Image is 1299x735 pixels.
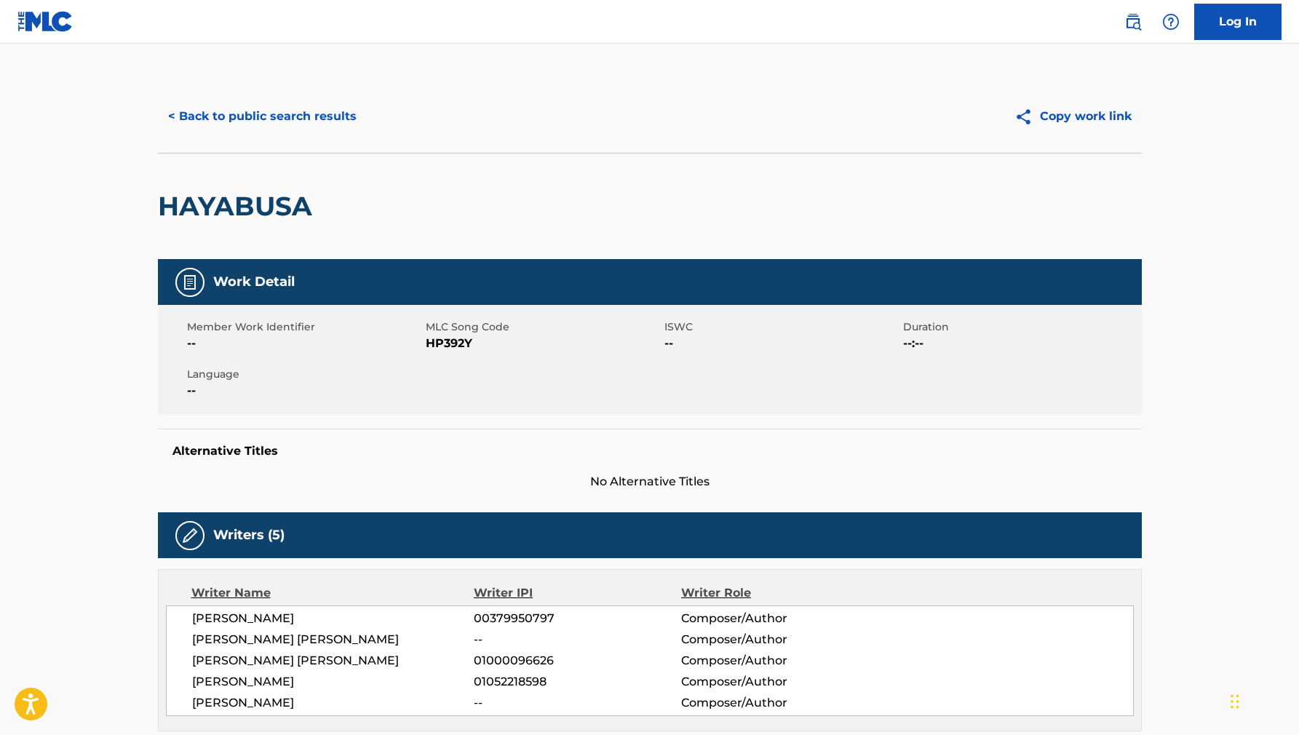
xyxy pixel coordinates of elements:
[903,335,1138,352] span: --:--
[158,98,367,135] button: < Back to public search results
[17,11,74,32] img: MLC Logo
[158,473,1142,490] span: No Alternative Titles
[1119,7,1148,36] a: Public Search
[1004,98,1142,135] button: Copy work link
[181,274,199,291] img: Work Detail
[681,610,870,627] span: Composer/Author
[1014,108,1040,126] img: Copy work link
[1162,13,1180,31] img: help
[213,274,295,290] h5: Work Detail
[474,610,680,627] span: 00379950797
[181,527,199,544] img: Writers
[1156,7,1185,36] div: Help
[681,652,870,670] span: Composer/Author
[903,319,1138,335] span: Duration
[426,319,661,335] span: MLC Song Code
[192,631,474,648] span: [PERSON_NAME] [PERSON_NAME]
[1194,4,1282,40] a: Log In
[474,694,680,712] span: --
[474,631,680,648] span: --
[192,673,474,691] span: [PERSON_NAME]
[187,319,422,335] span: Member Work Identifier
[1231,680,1239,723] div: Drag
[474,584,681,602] div: Writer IPI
[474,652,680,670] span: 01000096626
[158,190,319,223] h2: HAYABUSA
[213,527,285,544] h5: Writers (5)
[187,367,422,382] span: Language
[187,335,422,352] span: --
[1226,665,1299,735] iframe: Chat Widget
[474,673,680,691] span: 01052218598
[681,631,870,648] span: Composer/Author
[681,673,870,691] span: Composer/Author
[191,584,474,602] div: Writer Name
[192,652,474,670] span: [PERSON_NAME] [PERSON_NAME]
[426,335,661,352] span: HP392Y
[1124,13,1142,31] img: search
[681,694,870,712] span: Composer/Author
[172,444,1127,458] h5: Alternative Titles
[664,335,899,352] span: --
[192,610,474,627] span: [PERSON_NAME]
[192,694,474,712] span: [PERSON_NAME]
[187,382,422,400] span: --
[664,319,899,335] span: ISWC
[681,584,870,602] div: Writer Role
